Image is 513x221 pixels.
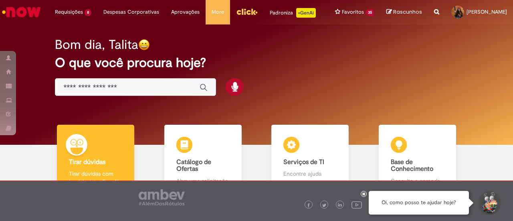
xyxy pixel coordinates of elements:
[364,125,471,194] a: Base de Conhecimento Consulte e aprenda
[236,6,258,18] img: click_logo_yellow_360x200.png
[369,191,469,215] div: Oi, como posso te ajudar hoje?
[366,9,374,16] span: 35
[283,170,337,178] p: Encontre ajuda
[296,8,316,18] p: +GenAi
[42,125,149,194] a: Tirar dúvidas Tirar dúvidas com Lupi Assist e Gen Ai
[55,38,138,52] h2: Bom dia, Talita
[171,8,200,16] span: Aprovações
[55,8,83,16] span: Requisições
[322,203,326,207] img: logo_footer_twitter.png
[393,8,422,16] span: Rascunhos
[69,170,122,186] p: Tirar dúvidas com Lupi Assist e Gen Ai
[138,39,150,51] img: happy-face.png
[176,158,211,173] b: Catálogo de Ofertas
[391,177,444,185] p: Consulte e aprenda
[351,199,362,210] img: logo_footer_youtube.png
[212,8,224,16] span: More
[149,125,257,194] a: Catálogo de Ofertas Abra uma solicitação
[55,56,458,70] h2: O que você procura hoje?
[176,177,230,185] p: Abra uma solicitação
[477,191,501,215] button: Iniciar Conversa de Suporte
[338,203,342,208] img: logo_footer_linkedin.png
[85,9,91,16] span: 8
[139,189,185,205] img: logo_footer_ambev_rotulo_gray.png
[270,8,316,18] div: Padroniza
[256,125,364,194] a: Serviços de TI Encontre ajuda
[386,8,422,16] a: Rascunhos
[103,8,159,16] span: Despesas Corporativas
[307,203,311,207] img: logo_footer_facebook.png
[391,158,433,173] b: Base de Conhecimento
[342,8,364,16] span: Favoritos
[467,8,507,15] span: [PERSON_NAME]
[283,158,324,166] b: Serviços de TI
[69,158,105,166] b: Tirar dúvidas
[1,4,42,20] img: ServiceNow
